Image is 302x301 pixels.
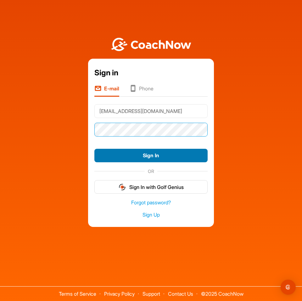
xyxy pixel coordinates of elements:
[94,149,208,162] button: Sign In
[110,38,192,51] img: BwLJSsUCoWCh5upNqxVrqldRgqLPVwmV24tXu5FoVAoFEpwwqQ3VIfuoInZCoVCoTD4vwADAC3ZFMkVEQFDAAAAAElFTkSuQmCC
[143,291,160,297] a: Support
[281,280,296,295] div: Open Intercom Messenger
[129,85,154,97] li: Phone
[94,67,208,78] div: Sign in
[94,85,119,97] li: E-mail
[118,183,126,191] img: gg_logo
[94,199,208,206] a: Forgot password?
[145,168,157,175] span: OR
[104,291,135,297] a: Privacy Policy
[94,180,208,194] button: Sign In with Golf Genius
[94,211,208,218] a: Sign Up
[168,291,193,297] a: Contact Us
[59,291,96,297] a: Terms of Service
[94,104,208,118] input: E-mail
[198,287,247,296] span: © 2025 CoachNow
